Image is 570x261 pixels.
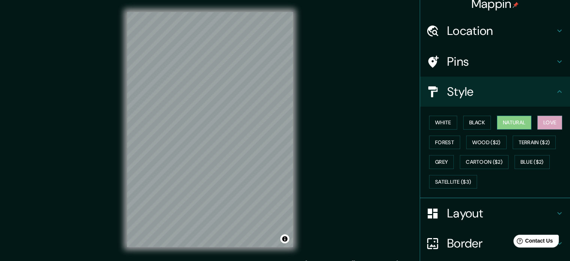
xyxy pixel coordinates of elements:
[420,77,570,107] div: Style
[280,234,289,243] button: Toggle attribution
[420,47,570,77] div: Pins
[420,228,570,258] div: Border
[466,136,507,149] button: Wood ($2)
[420,16,570,46] div: Location
[447,236,555,251] h4: Border
[537,116,562,130] button: Love
[447,206,555,221] h4: Layout
[513,2,519,8] img: pin-icon.png
[429,155,454,169] button: Grey
[460,155,509,169] button: Cartoon ($2)
[503,232,562,253] iframe: Help widget launcher
[429,136,460,149] button: Forest
[447,54,555,69] h4: Pins
[420,198,570,228] div: Layout
[429,116,457,130] button: White
[127,12,293,247] canvas: Map
[463,116,491,130] button: Black
[447,23,555,38] h4: Location
[515,155,550,169] button: Blue ($2)
[513,136,556,149] button: Terrain ($2)
[447,84,555,99] h4: Style
[429,175,477,189] button: Satellite ($3)
[497,116,531,130] button: Natural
